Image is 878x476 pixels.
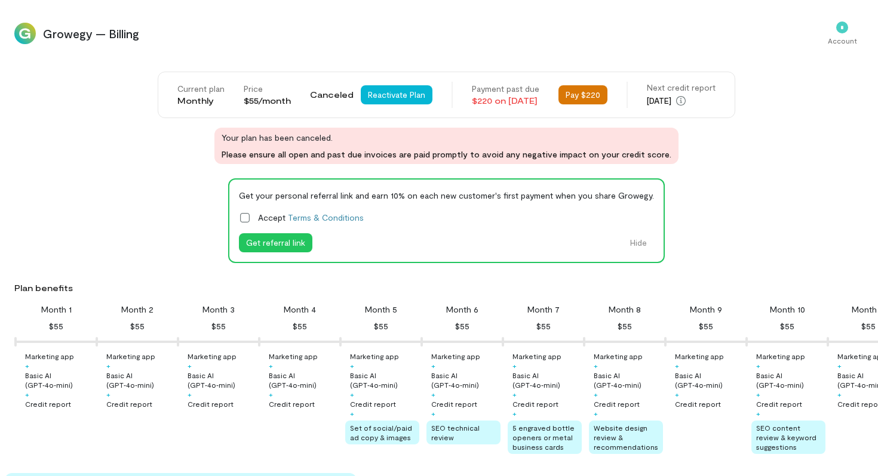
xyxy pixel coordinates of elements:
div: + [25,390,29,399]
button: Pay $220 [558,85,607,104]
div: Marketing app [350,351,399,361]
span: Please ensure all open and past due invoices are paid promptly to avoid any negative impact on yo... [222,149,671,160]
span: Canceled [310,89,354,101]
div: + [594,361,598,370]
div: Credit report [350,399,396,409]
div: Basic AI (GPT‑4o‑mini) [756,370,825,390]
div: + [594,409,598,418]
div: + [25,361,29,370]
div: Basic AI (GPT‑4o‑mini) [188,370,257,390]
div: Basic AI (GPT‑4o‑mini) [269,370,338,390]
div: + [269,390,273,399]
div: Marketing app [675,351,724,361]
div: + [594,390,598,399]
div: Basic AI (GPT‑4o‑mini) [25,370,94,390]
div: $55 [780,319,794,333]
div: Credit report [431,399,477,409]
div: $55 [861,319,876,333]
div: Basic AI (GPT‑4o‑mini) [512,370,582,390]
div: *Account [821,12,864,55]
div: Credit report [188,399,234,409]
div: Payment past due [472,83,539,95]
div: + [431,361,435,370]
div: Basic AI (GPT‑4o‑mini) [431,370,501,390]
div: Marketing app [756,351,805,361]
div: Basic AI (GPT‑4o‑mini) [350,370,419,390]
div: $220 on [DATE] [472,95,539,107]
div: [DATE] [647,94,716,108]
div: Basic AI (GPT‑4o‑mini) [594,370,663,390]
div: + [106,361,110,370]
div: Marketing app [188,351,237,361]
div: + [756,390,760,399]
span: 5 engraved bottle openers or metal business cards [512,424,575,451]
span: SEO technical review [431,424,480,441]
div: Credit report [594,399,640,409]
div: + [512,361,517,370]
div: Month 1 [41,304,72,316]
div: + [756,361,760,370]
div: $55 [211,319,226,333]
div: $55 [130,319,145,333]
div: $55 [293,319,307,333]
div: + [675,361,679,370]
div: Marketing app [25,351,74,361]
span: Accept [258,211,364,224]
div: Month 2 [121,304,154,316]
div: Month 9 [690,304,722,316]
div: + [188,390,192,399]
div: Month 4 [284,304,316,316]
div: Basic AI (GPT‑4o‑mini) [106,370,176,390]
button: Hide [623,233,654,252]
div: + [350,361,354,370]
div: + [512,390,517,399]
div: + [675,390,679,399]
div: Month 10 [770,304,805,316]
div: $55 [455,319,469,333]
div: Marketing app [512,351,561,361]
div: $55 [699,319,713,333]
div: Month 8 [609,304,641,316]
div: Get your personal referral link and earn 10% on each new customer's first payment when you share ... [239,189,654,202]
span: Website design review & recommendations [594,424,658,451]
div: Credit report [106,399,152,409]
div: Monthly [177,95,225,107]
div: + [350,390,354,399]
div: Marketing app [431,351,480,361]
div: Account [828,36,857,45]
div: Marketing app [269,351,318,361]
div: $55 [49,319,63,333]
div: $55 [618,319,632,333]
div: Plan benefits [14,282,873,294]
button: Reactivate Plan [361,85,432,104]
div: $55/month [244,95,291,107]
div: + [837,390,842,399]
div: + [431,390,435,399]
div: Month 7 [527,304,560,316]
span: Your plan has been canceled. [222,131,671,144]
div: + [512,409,517,418]
div: Current plan [177,83,225,95]
div: Credit report [512,399,558,409]
div: + [756,409,760,418]
div: + [188,361,192,370]
div: Price [244,83,291,95]
div: + [350,409,354,418]
div: Month 5 [365,304,397,316]
div: Credit report [756,399,802,409]
div: + [837,361,842,370]
div: Next credit report [647,82,716,94]
button: Get referral link [239,233,312,252]
div: Credit report [269,399,315,409]
div: + [269,361,273,370]
div: Month 3 [202,304,235,316]
div: Credit report [675,399,721,409]
span: Growegy — Billing [43,25,813,42]
div: Month 6 [446,304,478,316]
div: + [106,390,110,399]
div: Marketing app [106,351,155,361]
div: Basic AI (GPT‑4o‑mini) [675,370,744,390]
div: + [431,409,435,418]
div: $55 [536,319,551,333]
div: Credit report [25,399,71,409]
